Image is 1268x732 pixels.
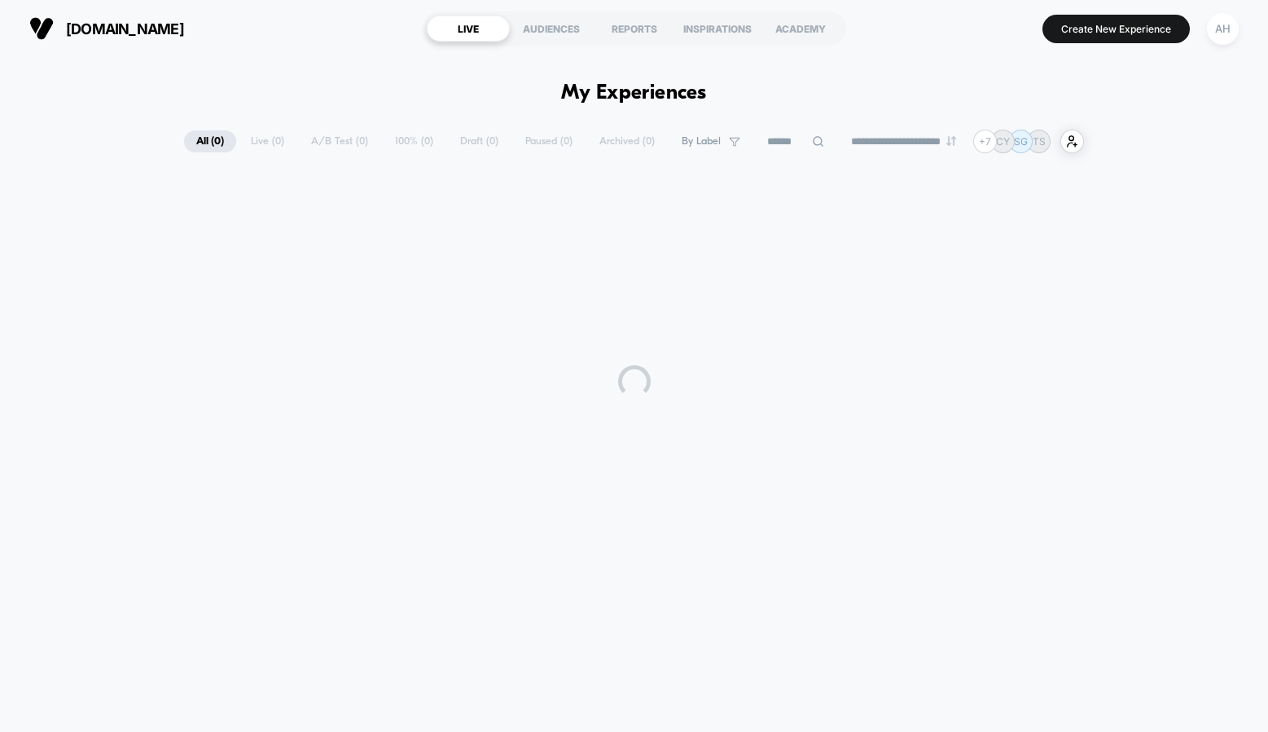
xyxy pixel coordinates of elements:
div: AH [1207,13,1239,45]
div: + 7 [973,130,997,153]
button: AH [1202,12,1244,46]
p: SG [1014,135,1028,148]
div: INSPIRATIONS [676,15,759,42]
p: CY [996,135,1010,148]
img: Visually logo [29,16,54,41]
span: [DOMAIN_NAME] [66,20,184,37]
div: LIVE [427,15,510,42]
p: TS [1033,135,1046,148]
button: [DOMAIN_NAME] [24,15,189,42]
img: end [946,136,956,146]
h1: My Experiences [561,82,707,105]
div: REPORTS [593,15,676,42]
span: All ( 0 ) [184,130,236,152]
div: AUDIENCES [510,15,593,42]
div: ACADEMY [759,15,842,42]
button: Create New Experience [1042,15,1190,43]
span: By Label [682,135,721,148]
